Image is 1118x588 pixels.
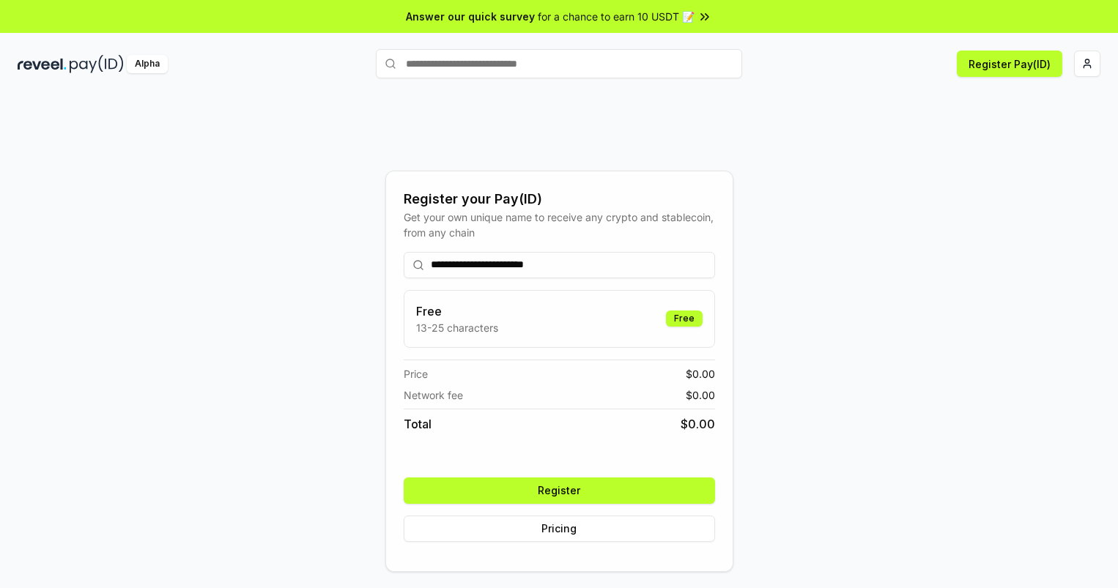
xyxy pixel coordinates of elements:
[404,415,432,433] span: Total
[404,387,463,403] span: Network fee
[18,55,67,73] img: reveel_dark
[404,209,715,240] div: Get your own unique name to receive any crypto and stablecoin, from any chain
[686,387,715,403] span: $ 0.00
[686,366,715,382] span: $ 0.00
[404,516,715,542] button: Pricing
[416,320,498,335] p: 13-25 characters
[416,302,498,320] h3: Free
[957,51,1062,77] button: Register Pay(ID)
[538,9,695,24] span: for a chance to earn 10 USDT 📝
[404,366,428,382] span: Price
[406,9,535,24] span: Answer our quick survey
[127,55,168,73] div: Alpha
[666,310,703,327] div: Free
[404,189,715,209] div: Register your Pay(ID)
[681,415,715,433] span: $ 0.00
[404,477,715,504] button: Register
[70,55,124,73] img: pay_id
